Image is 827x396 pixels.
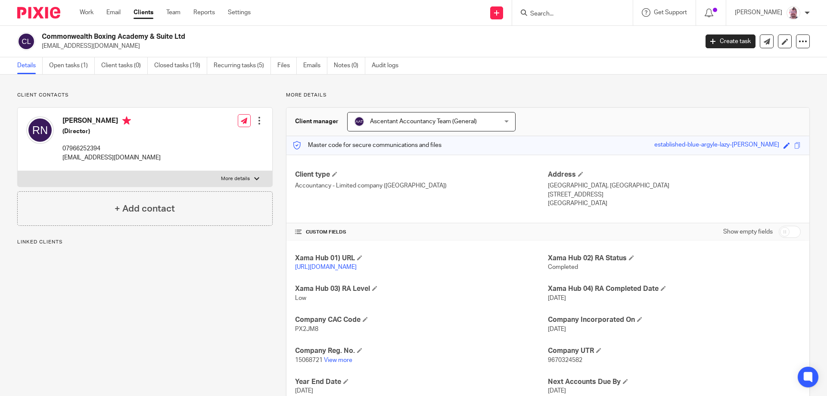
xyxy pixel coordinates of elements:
p: Master code for secure communications and files [293,141,441,150]
p: [EMAIL_ADDRESS][DOMAIN_NAME] [62,153,161,162]
a: Create task [706,34,755,48]
p: [STREET_ADDRESS] [548,190,801,199]
a: Notes (0) [334,57,365,74]
h4: Xama Hub 03) RA Level [295,284,548,293]
a: Audit logs [372,57,405,74]
p: [GEOGRAPHIC_DATA] [548,199,801,208]
a: Recurring tasks (5) [214,57,271,74]
h3: Client manager [295,117,339,126]
span: PX2JM8 [295,326,318,332]
a: [URL][DOMAIN_NAME] [295,264,357,270]
p: More details [286,92,810,99]
span: 9670324582 [548,357,582,363]
p: Client contacts [17,92,273,99]
a: Client tasks (0) [101,57,148,74]
label: Show empty fields [723,228,773,236]
span: [DATE] [548,326,566,332]
h4: CUSTOM FIELDS [295,229,548,236]
a: Settings [228,8,251,17]
a: Emails [303,57,327,74]
h4: + Add contact [115,202,175,215]
span: Low [295,295,306,301]
h4: Company CAC Code [295,315,548,324]
input: Search [529,10,607,18]
p: [GEOGRAPHIC_DATA], [GEOGRAPHIC_DATA] [548,181,801,190]
h2: Commonwealth Boxing Academy & Suite Ltd [42,32,563,41]
a: Clients [134,8,153,17]
h4: Company Reg. No. [295,346,548,355]
span: [DATE] [548,295,566,301]
p: Accountancy - Limited company ([GEOGRAPHIC_DATA]) [295,181,548,190]
h4: Year End Date [295,377,548,387]
p: More details [221,175,250,182]
p: Linked clients [17,239,273,246]
span: [DATE] [548,388,566,394]
span: Get Support [654,9,687,16]
span: 15068721 [295,357,323,363]
a: Reports [193,8,215,17]
h4: [PERSON_NAME] [62,116,161,127]
a: Email [106,8,121,17]
a: View more [324,357,352,363]
img: svg%3E [17,32,35,50]
span: Ascentant Accountancy Team (General) [370,118,477,125]
span: [DATE] [295,388,313,394]
img: svg%3E [354,116,364,127]
a: Team [166,8,180,17]
h4: Xama Hub 04) RA Completed Date [548,284,801,293]
a: Open tasks (1) [49,57,95,74]
h4: Xama Hub 02) RA Status [548,254,801,263]
a: Details [17,57,43,74]
span: Completed [548,264,578,270]
img: svg%3E [26,116,54,144]
h5: (Director) [62,127,161,136]
h4: Address [548,170,801,179]
h4: Company Incorporated On [548,315,801,324]
h4: Xama Hub 01) URL [295,254,548,263]
p: 07966252394 [62,144,161,153]
p: [EMAIL_ADDRESS][DOMAIN_NAME] [42,42,693,50]
h4: Client type [295,170,548,179]
img: Pixie [17,7,60,19]
h4: Next Accounts Due By [548,377,801,387]
p: [PERSON_NAME] [735,8,782,17]
i: Primary [122,116,131,125]
a: Closed tasks (19) [154,57,207,74]
a: Work [80,8,93,17]
img: KD3.png [787,6,800,20]
a: Files [277,57,297,74]
div: established-blue-argyle-lazy-[PERSON_NAME] [654,140,779,150]
h4: Company UTR [548,346,801,355]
